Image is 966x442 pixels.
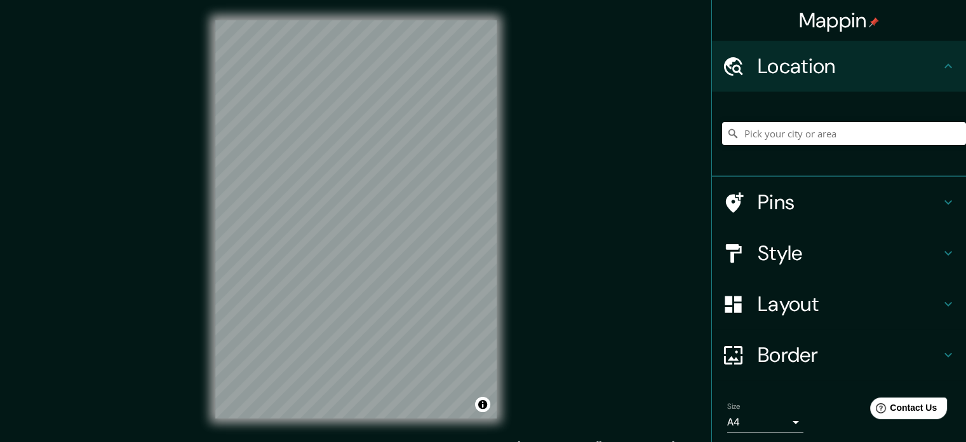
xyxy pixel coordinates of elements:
[758,190,941,215] h4: Pins
[758,291,941,317] h4: Layout
[799,8,880,33] h4: Mappin
[722,122,966,145] input: Pick your city or area
[758,53,941,79] h4: Location
[475,397,490,412] button: Toggle attribution
[758,240,941,266] h4: Style
[727,412,803,432] div: A4
[712,329,966,380] div: Border
[869,17,879,27] img: pin-icon.png
[712,228,966,279] div: Style
[712,41,966,92] div: Location
[712,279,966,329] div: Layout
[758,342,941,368] h4: Border
[727,401,741,412] label: Size
[712,177,966,228] div: Pins
[215,20,497,418] canvas: Map
[853,392,952,428] iframe: Help widget launcher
